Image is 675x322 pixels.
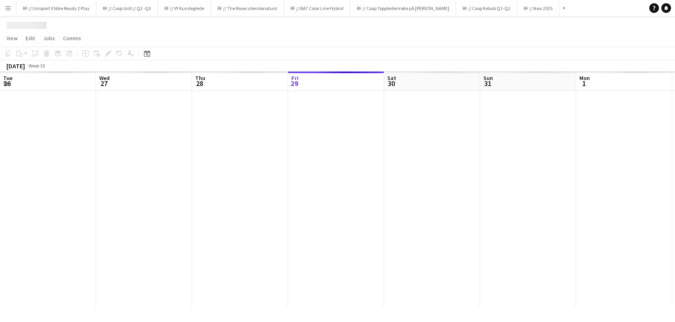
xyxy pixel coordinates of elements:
span: 31 [482,79,493,88]
button: RF // BAT Color Line Hybrid [284,0,350,16]
span: Week 35 [27,63,47,69]
span: View [6,35,18,42]
button: RF // The Roses utendørsstunt [211,0,284,16]
span: Mon [579,74,590,82]
span: Fri [291,74,299,82]
span: Sat [387,74,396,82]
span: 27 [98,79,110,88]
span: 30 [386,79,396,88]
span: 28 [194,79,205,88]
span: Jobs [43,35,55,42]
span: Thu [195,74,205,82]
span: Comms [63,35,81,42]
a: Comms [60,33,84,43]
button: RF // Ikea 2025 [517,0,559,16]
button: RF // Unisport X Nike Ready 2 Play [16,0,96,16]
span: 26 [2,79,12,88]
a: View [3,33,21,43]
div: [DATE] [6,62,25,70]
span: Tue [3,74,12,82]
button: RF // VY Kundeglede [158,0,211,16]
a: Edit [22,33,38,43]
span: Edit [26,35,35,42]
button: RF // Coop Kebab Q1-Q2 [456,0,517,16]
button: RF // Coop Grill // Q2 -Q3 [96,0,158,16]
span: Wed [99,74,110,82]
button: RF // Coop Toppledermøte på [PERSON_NAME] [350,0,456,16]
span: 29 [290,79,299,88]
span: 1 [578,79,590,88]
span: Sun [483,74,493,82]
a: Jobs [40,33,58,43]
